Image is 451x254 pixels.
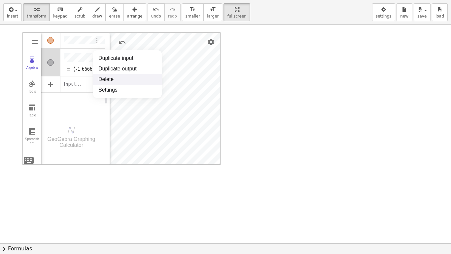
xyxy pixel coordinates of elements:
[43,76,58,92] button: Add Item
[372,3,395,21] button: settings
[186,14,200,19] span: smaller
[89,3,106,21] button: draw
[92,14,102,19] span: draw
[93,53,162,63] li: Duplicate input
[205,36,217,48] button: Settings
[207,14,219,19] span: larger
[190,6,196,14] i: format_size
[227,14,246,19] span: fullscreen
[203,3,222,21] button: format_sizelarger
[432,3,448,21] button: load
[64,65,72,73] img: svg+xml;base64,PHN2ZyBpZD0iZXF1YWwiIHhtbG5zPSJodHRwOi8vd3d3LnczLm9yZy8yMDAwL3N2ZyIgdmlld0JveD0iMC...
[47,59,54,66] div: Show / Hide Object
[93,85,162,95] li: Settings
[116,36,128,48] button: Undo
[110,33,220,165] canvas: Graphics View 1
[74,67,126,72] div: (-1.6666666666667, -5)
[24,66,40,75] div: Algebra
[41,32,105,117] div: Algebra
[50,3,71,21] button: keyboardkeypad
[93,74,162,85] li: Delete
[105,3,123,21] button: erase
[23,3,50,21] button: transform
[151,14,161,19] span: undo
[53,14,68,19] span: keypad
[57,6,63,14] i: keyboard
[148,3,165,21] button: undoundo
[210,6,216,14] i: format_size
[93,63,162,74] li: Duplicate output
[67,126,75,134] img: svg+xml;base64,PHN2ZyB4bWxucz0iaHR0cDovL3d3dy53My5vcmcvMjAwMC9zdmciIHhtbG5zOnhsaW5rPSJodHRwOi8vd3...
[75,14,86,19] span: scrub
[435,14,444,19] span: load
[24,90,40,99] div: Tools
[93,53,101,62] button: Options
[7,14,18,19] span: insert
[127,14,143,19] span: arrange
[376,14,392,19] span: settings
[41,136,101,148] div: GeoGebra Graphing Calculator
[31,38,39,46] img: Main Menu
[27,14,46,19] span: transform
[414,3,431,21] button: save
[64,79,81,90] div: Input…
[24,137,40,147] div: Spreadsheet
[23,154,35,166] img: svg+xml;base64,PHN2ZyB4bWxucz0iaHR0cDovL3d3dy53My5vcmcvMjAwMC9zdmciIHdpZHRoPSIyNCIgaGVpZ2h0PSIyNC...
[169,6,176,14] i: redo
[123,3,146,21] button: arrange
[164,3,181,21] button: redoredo
[24,113,40,123] div: Table
[400,14,408,19] span: new
[109,14,120,19] span: erase
[153,6,159,14] i: undo
[224,3,250,21] button: fullscreen
[3,3,22,21] button: insert
[182,3,204,21] button: format_sizesmaller
[417,14,427,19] span: save
[168,14,177,19] span: redo
[397,3,412,21] button: new
[71,3,89,21] button: scrub
[22,32,221,165] div: Graphing Calculator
